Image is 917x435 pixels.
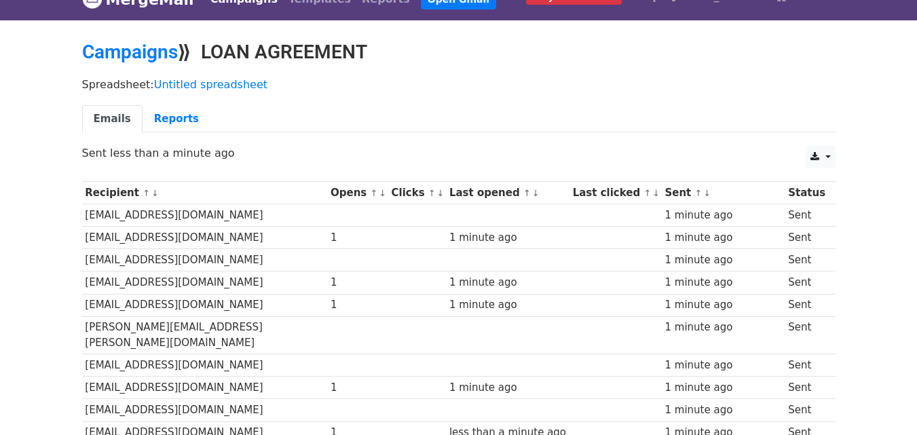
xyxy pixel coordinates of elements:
[331,380,385,396] div: 1
[82,227,328,249] td: [EMAIL_ADDRESS][DOMAIN_NAME]
[379,188,386,198] a: ↓
[643,188,651,198] a: ↑
[151,188,159,198] a: ↓
[665,208,781,223] div: 1 minute ago
[82,316,328,354] td: [PERSON_NAME][EMAIL_ADDRESS][PERSON_NAME][DOMAIN_NAME]
[388,182,446,204] th: Clicks
[695,188,703,198] a: ↑
[785,227,828,249] td: Sent
[143,105,210,133] a: Reports
[785,316,828,354] td: Sent
[785,249,828,271] td: Sent
[327,182,388,204] th: Opens
[665,230,781,246] div: 1 minute ago
[665,402,781,418] div: 1 minute ago
[82,41,836,64] h2: ⟫ LOAN AGREEMENT
[449,230,566,246] div: 1 minute ago
[665,358,781,373] div: 1 minute ago
[437,188,445,198] a: ↓
[785,182,828,204] th: Status
[785,354,828,377] td: Sent
[82,105,143,133] a: Emails
[785,294,828,316] td: Sent
[143,188,150,198] a: ↑
[785,399,828,421] td: Sent
[428,188,436,198] a: ↑
[449,297,566,313] div: 1 minute ago
[370,188,377,198] a: ↑
[785,204,828,227] td: Sent
[331,297,385,313] div: 1
[82,377,328,399] td: [EMAIL_ADDRESS][DOMAIN_NAME]
[532,188,540,198] a: ↓
[785,271,828,294] td: Sent
[449,275,566,290] div: 1 minute ago
[331,275,385,290] div: 1
[849,370,917,435] iframe: Chat Widget
[82,182,328,204] th: Recipient
[665,275,781,290] div: 1 minute ago
[154,78,267,91] a: Untitled spreadsheet
[82,204,328,227] td: [EMAIL_ADDRESS][DOMAIN_NAME]
[785,377,828,399] td: Sent
[446,182,569,204] th: Last opened
[665,380,781,396] div: 1 minute ago
[82,249,328,271] td: [EMAIL_ADDRESS][DOMAIN_NAME]
[665,297,781,313] div: 1 minute ago
[82,354,328,377] td: [EMAIL_ADDRESS][DOMAIN_NAME]
[523,188,531,198] a: ↑
[665,252,781,268] div: 1 minute ago
[703,188,711,198] a: ↓
[82,146,836,160] p: Sent less than a minute ago
[662,182,785,204] th: Sent
[331,230,385,246] div: 1
[82,77,836,92] p: Spreadsheet:
[569,182,662,204] th: Last clicked
[82,399,328,421] td: [EMAIL_ADDRESS][DOMAIN_NAME]
[665,320,781,335] div: 1 minute ago
[82,294,328,316] td: [EMAIL_ADDRESS][DOMAIN_NAME]
[652,188,660,198] a: ↓
[82,271,328,294] td: [EMAIL_ADDRESS][DOMAIN_NAME]
[82,41,178,63] a: Campaigns
[449,380,566,396] div: 1 minute ago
